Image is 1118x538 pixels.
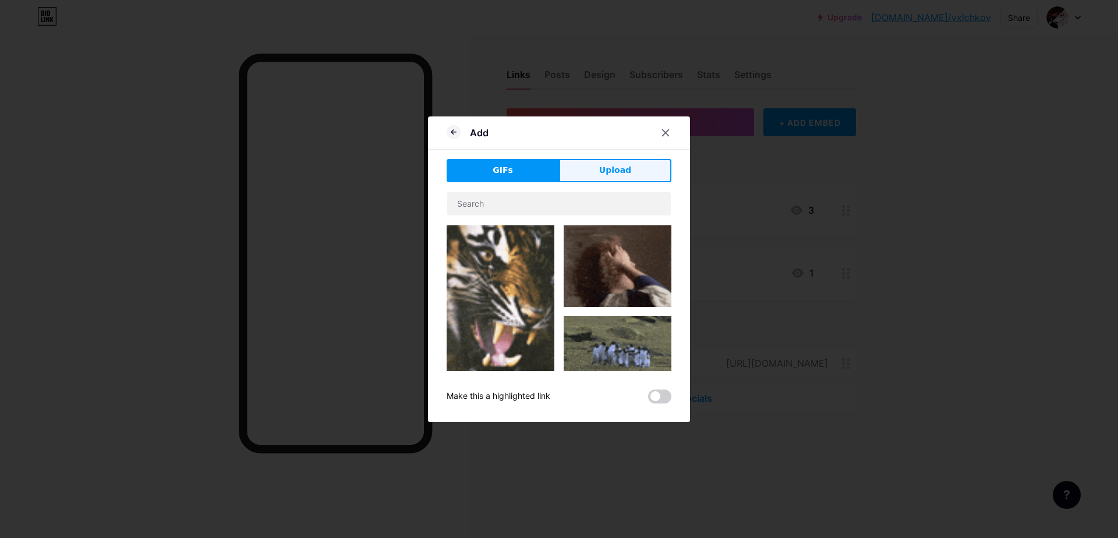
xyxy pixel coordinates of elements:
[447,192,671,215] input: Search
[447,225,554,379] img: Gihpy
[470,126,489,140] div: Add
[559,159,671,182] button: Upload
[447,390,550,403] div: Make this a highlighted link
[447,159,559,182] button: GIFs
[564,316,671,377] img: Gihpy
[599,164,631,176] span: Upload
[493,164,513,176] span: GIFs
[564,225,671,307] img: Gihpy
